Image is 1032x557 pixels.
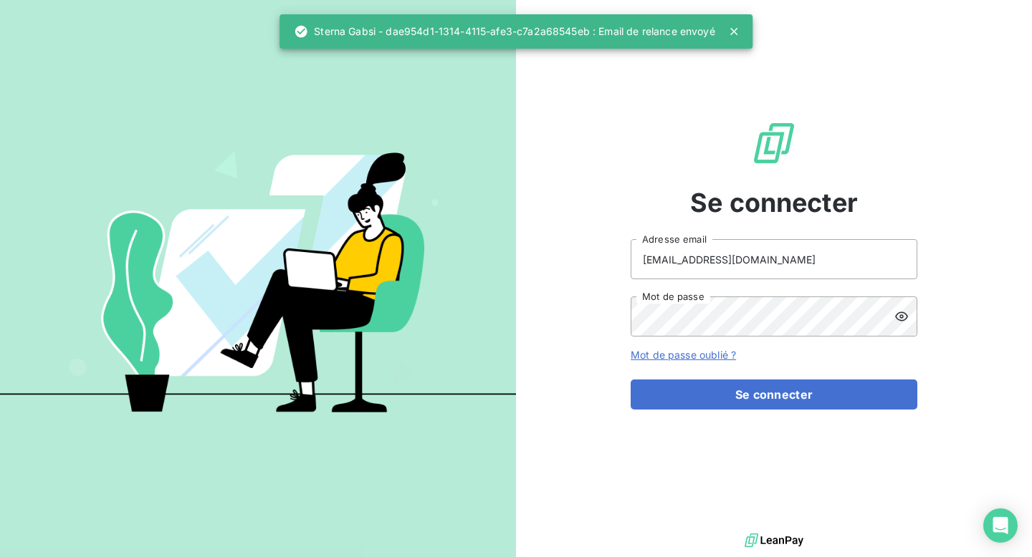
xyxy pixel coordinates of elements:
[751,120,797,166] img: Logo LeanPay
[294,19,715,44] div: Sterna Gabsi - dae954d1-1314-4115-afe3-c7a2a68545eb : Email de relance envoyé
[631,379,917,410] button: Se connecter
[631,239,917,279] input: placeholder
[983,508,1018,543] div: Open Intercom Messenger
[745,530,803,551] img: logo
[690,183,858,222] span: Se connecter
[631,349,736,361] a: Mot de passe oublié ?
